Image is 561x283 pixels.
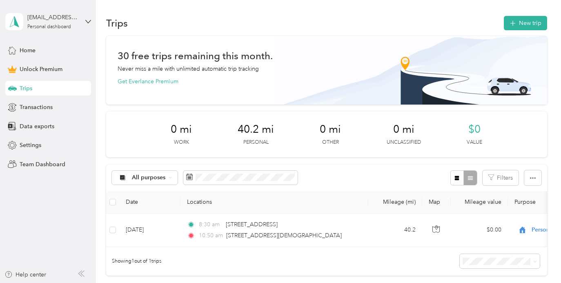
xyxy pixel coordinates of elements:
[119,214,180,247] td: [DATE]
[504,16,547,30] button: New trip
[118,65,259,73] p: Never miss a mile with unlimited automatic trip tracking
[467,139,482,146] p: Value
[20,103,53,111] span: Transactions
[226,221,278,228] span: [STREET_ADDRESS]
[320,123,341,136] span: 0 mi
[20,65,62,74] span: Unlock Premium
[515,237,561,283] iframe: Everlance-gr Chat Button Frame
[27,25,71,29] div: Personal dashboard
[322,139,339,146] p: Other
[20,160,65,169] span: Team Dashboard
[20,141,41,149] span: Settings
[118,51,273,60] h1: 30 free trips remaining this month.
[199,220,222,229] span: 8:30 am
[226,232,342,239] span: [STREET_ADDRESS][DEMOGRAPHIC_DATA]
[119,191,180,214] th: Date
[451,214,508,247] td: $0.00
[106,258,161,265] span: Showing 1 out of 1 trips
[274,36,547,105] img: Banner
[451,191,508,214] th: Mileage value
[368,214,422,247] td: 40.2
[468,123,481,136] span: $0
[171,123,192,136] span: 0 mi
[20,84,32,93] span: Trips
[4,270,46,279] button: Help center
[132,175,166,180] span: All purposes
[238,123,274,136] span: 40.2 mi
[199,231,223,240] span: 10:50 am
[20,122,54,131] span: Data exports
[180,191,368,214] th: Locations
[483,170,519,185] button: Filters
[387,139,421,146] p: Unclassified
[368,191,422,214] th: Mileage (mi)
[118,77,178,86] button: Get Everlance Premium
[174,139,189,146] p: Work
[393,123,414,136] span: 0 mi
[243,139,269,146] p: Personal
[422,191,451,214] th: Map
[20,46,36,55] span: Home
[27,13,78,22] div: [EMAIL_ADDRESS][DOMAIN_NAME]
[106,19,128,27] h1: Trips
